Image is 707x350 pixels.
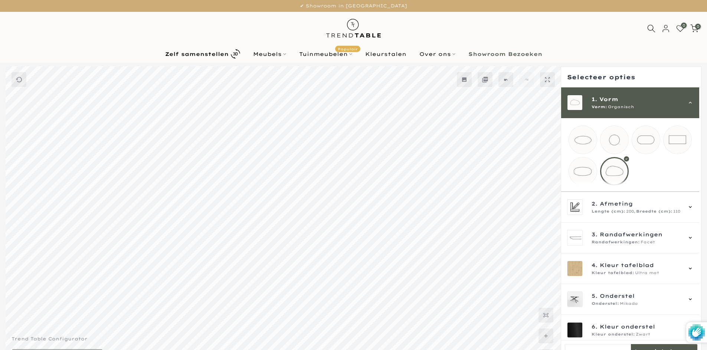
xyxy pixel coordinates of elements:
[695,24,701,29] span: 0
[165,51,229,57] b: Zelf samenstellen
[335,46,360,52] span: Populair
[688,322,705,343] img: Beschermd door hCaptcha
[468,51,542,57] b: Showroom Bezoeken
[676,24,684,33] a: 0
[681,23,687,28] span: 0
[292,50,359,59] a: TuinmeubelenPopulair
[9,2,698,10] p: ✔ Showroom in [GEOGRAPHIC_DATA]
[158,47,246,60] a: Zelf samenstellen
[413,50,462,59] a: Over ons
[1,312,38,349] iframe: toggle-frame
[246,50,292,59] a: Meubels
[462,50,549,59] a: Showroom Bezoeken
[321,12,386,45] img: trend-table
[690,24,698,33] a: 0
[359,50,413,59] a: Kleurstalen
